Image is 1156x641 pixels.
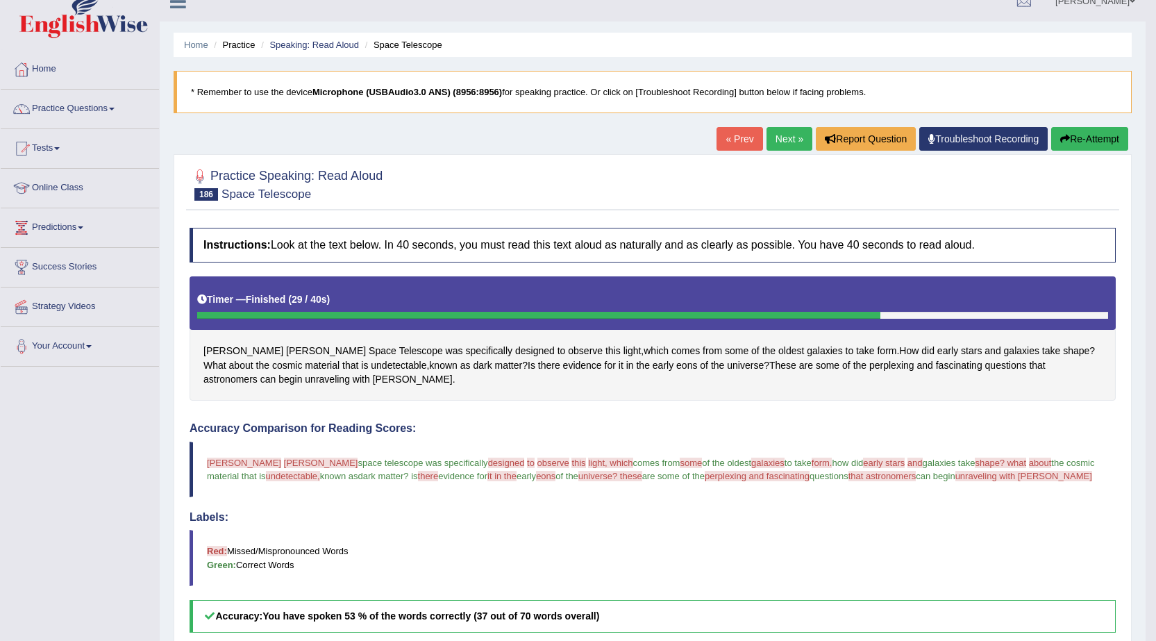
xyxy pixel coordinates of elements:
span: dark matter [358,471,404,481]
span: galaxies [751,458,785,468]
span: Click to see word definition [703,344,722,358]
span: eons [536,471,555,481]
span: Click to see word definition [636,358,649,373]
span: Click to see word definition [961,344,982,358]
h4: Accuracy Comparison for Reading Scores: [190,422,1116,435]
a: Speaking: Read Aloud [269,40,359,50]
a: Tests [1,129,159,164]
span: Click to see word definition [473,358,492,373]
h4: Look at the text below. In 40 seconds, you must read this text aloud as naturally and as clearly ... [190,228,1116,263]
span: Click to see word definition [272,358,303,373]
span: it in the [487,471,517,481]
li: Space Telescope [362,38,442,51]
span: early stars [863,458,905,468]
h5: Timer — [197,294,330,305]
b: Microphone (USBAudio3.0 ANS) (8956:8956) [312,87,502,97]
span: unraveling with [PERSON_NAME] [955,471,1092,481]
a: Strategy Videos [1,288,159,322]
span: Click to see word definition [605,358,616,373]
a: « Prev [717,127,762,151]
a: Online Class [1,169,159,203]
span: Click to see word definition [369,344,396,358]
span: Click to see word definition [623,344,642,358]
span: Click to see word definition [653,358,673,373]
span: Click to see word definition [229,358,253,373]
span: galaxies take [923,458,975,468]
span: Click to see word definition [676,358,697,373]
a: Your Account [1,327,159,362]
span: undetectable, [266,471,320,481]
span: form. [812,458,832,468]
span: the cosmic material that is [207,458,1097,481]
span: how did [832,458,863,468]
a: Home [1,50,159,85]
span: Click to see word definition [515,344,555,358]
span: Click to see word definition [877,344,896,358]
span: about [1029,458,1052,468]
span: Click to see word definition [799,358,813,373]
span: Click to see word definition [429,358,457,373]
span: this [571,458,585,468]
span: Click to see word definition [762,344,776,358]
li: Practice [210,38,255,51]
span: there [418,471,439,481]
span: Click to see word definition [842,358,851,373]
h4: Labels: [190,511,1116,524]
span: Click to see word definition [899,344,919,358]
a: Predictions [1,208,159,243]
span: Click to see word definition [256,358,269,373]
span: Click to see word definition [869,358,914,373]
span: Click to see word definition [563,358,602,373]
span: comes from [633,458,680,468]
h5: Accuracy: [190,600,1116,633]
b: Finished [246,294,286,305]
b: Green: [207,560,236,570]
span: space telescope was specifically [358,458,487,468]
span: are some of the [642,471,705,481]
span: Click to see word definition [1042,344,1060,358]
span: Click to see word definition [568,344,603,358]
span: Click to see word definition [937,344,958,358]
span: [PERSON_NAME] [207,458,281,468]
span: can begin [916,471,955,481]
span: Click to see word definition [916,358,932,373]
span: shape? what [975,458,1026,468]
span: Click to see word definition [558,344,566,358]
span: Click to see word definition [985,358,1027,373]
span: ? [403,471,408,481]
span: questions [810,471,848,481]
span: Click to see word definition [711,358,724,373]
small: Space Telescope [221,188,311,201]
span: Click to see word definition [353,372,370,387]
b: ( [288,294,292,305]
a: Troubleshoot Recording [919,127,1048,151]
span: Click to see word definition [619,358,623,373]
b: Instructions: [203,239,271,251]
blockquote: * Remember to use the device for speaking practice. Or click on [Troubleshoot Recording] button b... [174,71,1132,113]
span: Click to see word definition [671,344,700,358]
span: Click to see word definition [1029,358,1045,373]
span: Click to see word definition [203,344,283,358]
span: Click to see word definition [305,372,350,387]
span: Click to see word definition [816,358,839,373]
div: , . ? , ? ? . [190,276,1116,401]
span: perplexing and fascinating [705,471,810,481]
span: Click to see word definition [203,358,226,373]
span: Click to see word definition [538,358,560,373]
h2: Practice Speaking: Read Aloud [190,166,383,201]
span: Click to see word definition [399,344,443,358]
span: Click to see word definition [373,372,453,387]
a: Home [184,40,208,50]
span: Click to see word definition [856,344,874,358]
span: Click to see word definition [846,344,854,358]
span: light, which [588,458,633,468]
span: Click to see word definition [286,344,366,358]
button: Report Question [816,127,916,151]
span: 186 [194,188,218,201]
span: Click to see word definition [361,358,368,373]
span: Click to see word definition [465,344,512,358]
span: Click to see word definition [936,358,982,373]
a: Next » [767,127,812,151]
b: ) [327,294,330,305]
span: designed [488,458,525,468]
